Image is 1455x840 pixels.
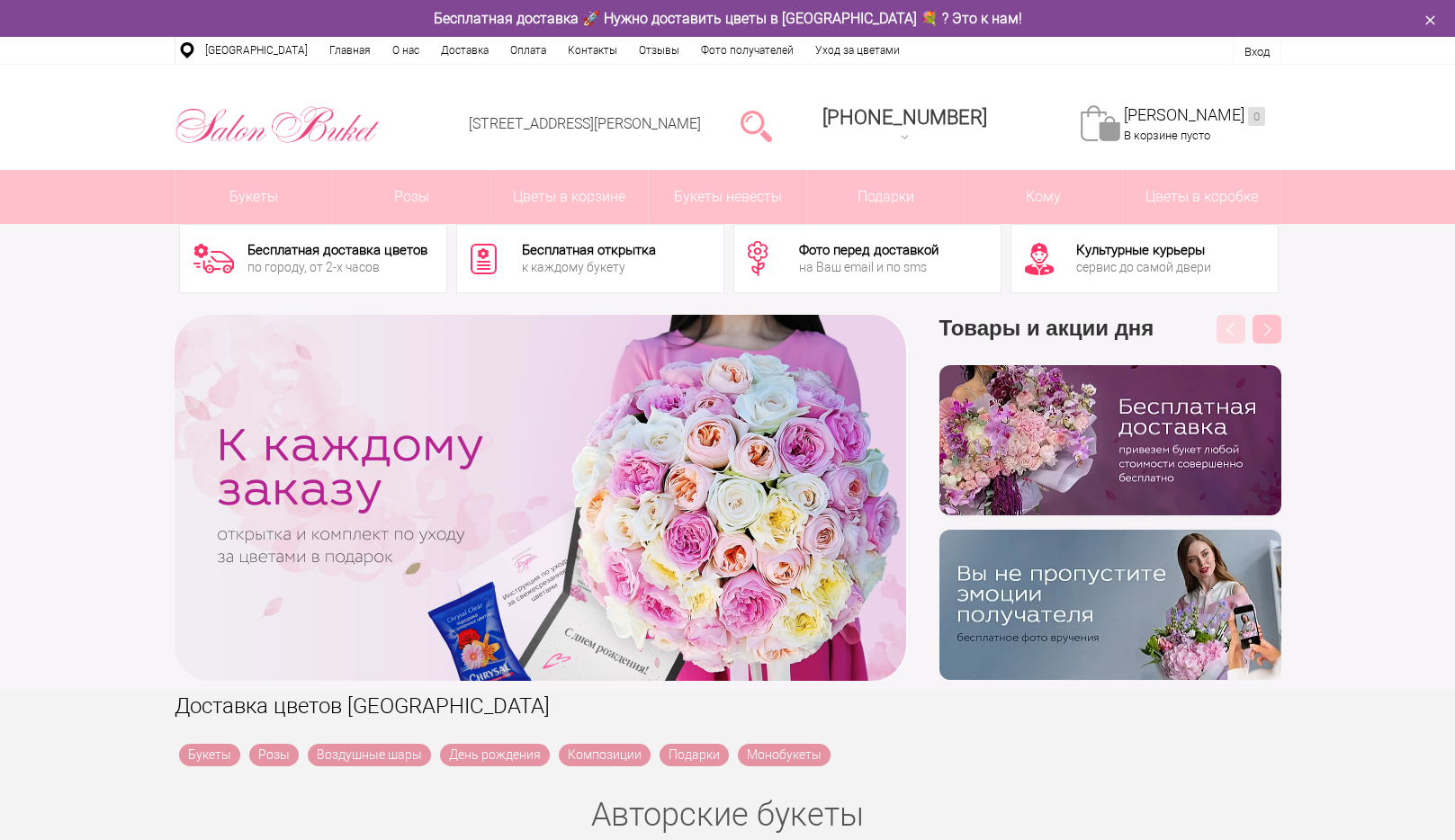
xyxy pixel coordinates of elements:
a: Авторские букеты [591,796,864,834]
h3: Товары и акции дня [939,315,1281,365]
a: Контакты [557,37,628,64]
a: Букеты невесты [649,170,806,224]
span: В корзине пусто [1124,129,1210,142]
a: О нас [382,37,430,64]
a: Вход [1244,45,1270,58]
button: Next [1253,315,1281,344]
a: Подарки [807,170,965,224]
div: Фото перед доставкой [799,244,939,257]
a: Подарки [660,744,729,766]
div: по городу, от 2-х часов [247,261,427,273]
div: к каждому букету [522,261,656,273]
a: Уход за цветами [804,37,911,64]
a: Композиции [559,744,651,766]
div: Бесплатная открытка [522,244,656,257]
a: Доставка [430,37,499,64]
a: Цветы в коробке [1123,170,1280,224]
a: Фото получателей [690,37,804,64]
a: Монобукеты [738,744,831,766]
a: Воздушные шары [308,744,431,766]
a: День рождения [440,744,550,766]
img: hpaj04joss48rwypv6hbykmvk1dj7zyr.png.webp [939,365,1281,515]
img: v9wy31nijnvkfycrkduev4dhgt9psb7e.png.webp [939,530,1281,680]
a: Букеты [175,170,333,224]
div: сервис до самой двери [1076,261,1211,273]
img: Цветы Нижний Новгород [175,102,381,148]
a: Оплата [499,37,557,64]
a: [GEOGRAPHIC_DATA] [194,37,319,64]
ins: 0 [1248,107,1265,126]
div: Бесплатная доставка цветов [247,244,427,257]
h1: Доставка цветов [GEOGRAPHIC_DATA] [175,690,1281,722]
a: Цветы в корзине [491,170,649,224]
a: Розы [333,170,490,224]
a: [STREET_ADDRESS][PERSON_NAME] [469,115,701,132]
a: Розы [249,744,299,766]
span: Кому [965,170,1122,224]
div: [PHONE_NUMBER] [822,106,987,129]
a: Отзывы [628,37,690,64]
a: [PHONE_NUMBER] [812,100,998,151]
div: на Ваш email и по sms [799,261,939,273]
a: Букеты [179,744,240,766]
a: Главная [319,37,382,64]
div: Бесплатная доставка 🚀 Нужно доставить цветы в [GEOGRAPHIC_DATA] 💐 ? Это к нам! [161,9,1295,28]
div: Культурные курьеры [1076,244,1211,257]
a: [PERSON_NAME] [1124,105,1265,126]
